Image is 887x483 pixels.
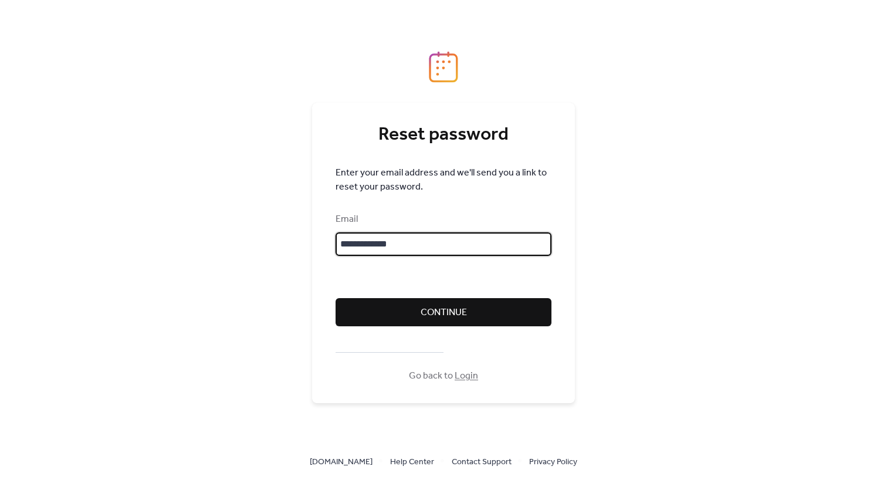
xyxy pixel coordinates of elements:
div: Email [336,212,549,227]
span: Go back to [409,369,478,383]
a: Login [455,367,478,385]
span: Help Center [390,455,434,470]
button: Continue [336,298,551,326]
a: [DOMAIN_NAME] [310,454,373,469]
img: logo [429,51,458,83]
div: Reset password [336,123,551,147]
span: [DOMAIN_NAME] [310,455,373,470]
span: Contact Support [452,455,512,470]
a: Privacy Policy [529,454,577,469]
span: Privacy Policy [529,455,577,470]
span: Enter your email address and we'll send you a link to reset your password. [336,166,551,194]
a: Help Center [390,454,434,469]
a: Contact Support [452,454,512,469]
span: Continue [421,306,467,320]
